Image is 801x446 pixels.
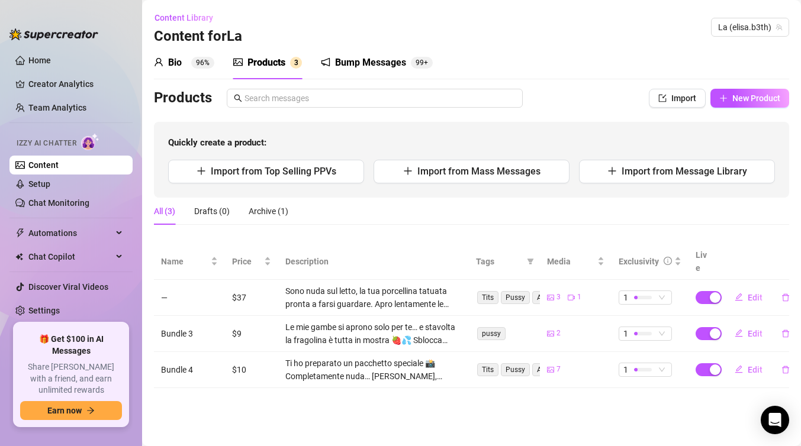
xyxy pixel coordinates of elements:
[547,294,554,301] span: picture
[735,365,743,373] span: edit
[710,89,789,108] button: New Product
[525,253,536,270] span: filter
[234,94,242,102] span: search
[476,255,522,268] span: Tags
[197,166,206,176] span: plus
[191,57,214,69] sup: 96%
[403,166,413,176] span: plus
[81,133,99,150] img: AI Chatter
[47,406,82,415] span: Earn now
[607,166,617,176] span: plus
[28,179,50,189] a: Setup
[781,366,790,374] span: delete
[477,291,498,304] span: Tits
[411,57,433,69] sup: 130
[225,244,278,280] th: Price
[556,292,561,303] span: 3
[417,166,541,177] span: Import from Mass Messages
[278,244,469,280] th: Description
[556,364,561,375] span: 7
[725,324,772,343] button: Edit
[194,205,230,218] div: Drafts (0)
[689,244,718,280] th: Live
[619,255,659,268] div: Exclusivity
[28,224,112,243] span: Automations
[211,166,336,177] span: Import from Top Selling PPVs
[568,294,575,301] span: video-camera
[540,244,611,280] th: Media
[86,406,95,415] span: arrow-right
[225,352,278,388] td: $10
[20,361,122,396] span: Share [PERSON_NAME] with a friend, and earn unlimited rewards
[28,247,112,266] span: Chat Copilot
[168,137,266,148] strong: Quickly create a product:
[781,329,790,338] span: delete
[154,27,242,46] h3: Content for La
[579,160,775,183] button: Import from Message Library
[772,288,799,307] button: delete
[28,160,59,170] a: Content
[290,57,302,69] sup: 3
[623,363,628,376] span: 1
[285,321,462,347] div: Le mie gambe si aprono solo per te… e stavolta la fragolina è tutta in mostra 🍓💦 Sblocca subito q...
[532,291,554,304] span: Ass
[154,57,163,67] span: user
[776,24,783,31] span: team
[28,75,123,93] a: Creator Analytics
[285,357,462,383] div: Ti ho preparato un pacchetto speciale 📸 Completamente nuda… [PERSON_NAME], [PERSON_NAME] e tette ...
[477,327,506,340] span: pussy
[664,257,672,265] span: info-circle
[168,56,182,70] div: Bio
[28,103,86,112] a: Team Analytics
[225,280,278,316] td: $37
[28,306,60,315] a: Settings
[772,324,799,343] button: delete
[658,94,667,102] span: import
[469,244,540,280] th: Tags
[225,316,278,352] td: $9
[623,327,628,340] span: 1
[154,352,225,388] td: Bundle 4
[20,401,122,420] button: Earn nowarrow-right
[671,93,696,103] span: Import
[547,330,554,337] span: picture
[649,89,706,108] button: Import
[9,28,98,40] img: logo-BBDzfeDw.svg
[719,94,728,102] span: plus
[154,8,223,27] button: Content Library
[321,57,330,67] span: notification
[623,291,628,304] span: 1
[15,228,25,238] span: thunderbolt
[28,198,89,208] a: Chat Monitoring
[748,293,763,302] span: Edit
[294,59,298,67] span: 3
[725,360,772,379] button: Edit
[15,253,23,261] img: Chat Copilot
[285,285,462,311] div: Sono nuda sul letto, la tua porcellina tatuata pronta a farsi guardare. Apro lentamente le gambe ...
[532,363,567,376] span: Asshole
[772,360,799,379] button: delete
[28,282,108,292] a: Discover Viral Videos
[501,363,530,376] span: Pussy
[761,406,789,434] div: Open Intercom Messenger
[527,258,534,265] span: filter
[501,291,530,304] span: Pussy
[168,160,364,183] button: Import from Top Selling PPVs
[725,288,772,307] button: Edit
[161,255,208,268] span: Name
[249,205,288,218] div: Archive (1)
[154,316,225,352] td: Bundle 3
[245,92,516,105] input: Search messages
[154,280,225,316] td: —
[154,89,212,108] h3: Products
[556,328,561,339] span: 2
[477,363,498,376] span: Tits
[374,160,570,183] button: Import from Mass Messages
[718,18,782,36] span: La (elisa.b3th)
[335,56,406,70] div: Bump Messages
[547,255,594,268] span: Media
[781,293,790,302] span: delete
[748,329,763,338] span: Edit
[17,138,76,149] span: Izzy AI Chatter
[735,293,743,301] span: edit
